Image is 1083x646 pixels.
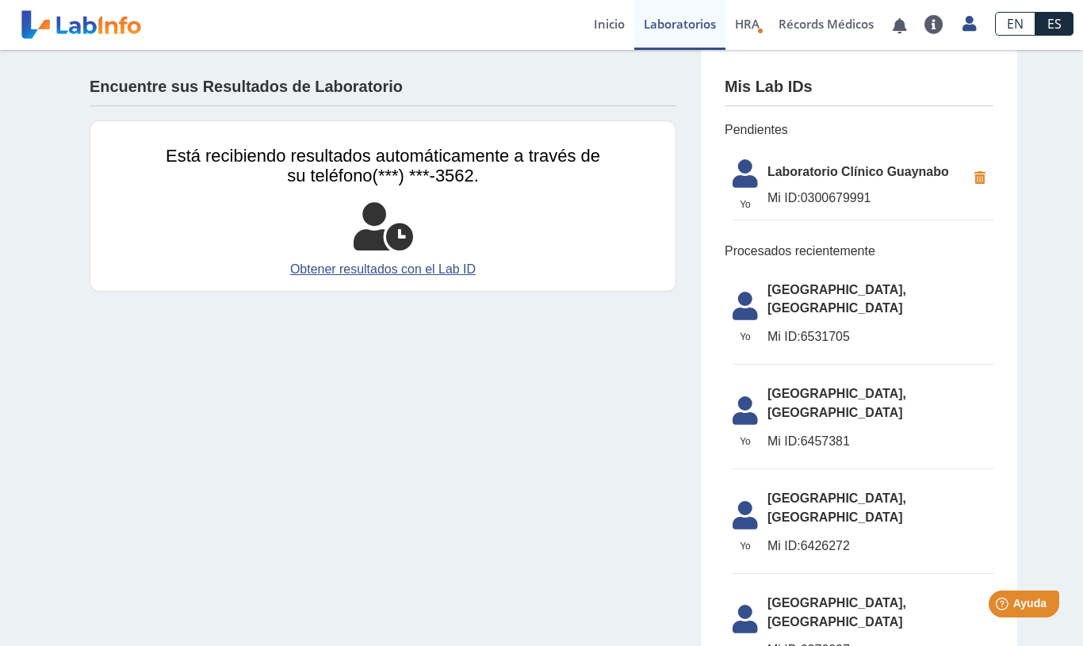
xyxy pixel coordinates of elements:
[767,489,993,527] span: [GEOGRAPHIC_DATA], [GEOGRAPHIC_DATA]
[767,432,993,451] span: 6457381
[767,281,993,319] span: [GEOGRAPHIC_DATA], [GEOGRAPHIC_DATA]
[725,242,993,261] span: Procesados recientemente
[90,78,403,97] h4: Encuentre sus Resultados de Laboratorio
[767,327,993,346] span: 6531705
[767,434,801,448] span: Mi ID:
[723,197,767,212] span: Yo
[725,78,813,97] h4: Mis Lab IDs
[995,12,1035,36] a: EN
[767,539,801,552] span: Mi ID:
[942,584,1066,629] iframe: Help widget launcher
[767,384,993,422] span: [GEOGRAPHIC_DATA], [GEOGRAPHIC_DATA]
[723,539,767,553] span: Yo
[767,162,966,182] span: Laboratorio Clínico Guaynabo
[767,191,801,205] span: Mi ID:
[767,537,993,556] span: 6426272
[166,146,600,185] span: Está recibiendo resultados automáticamente a través de su teléfono
[166,260,600,279] a: Obtener resultados con el Lab ID
[723,434,767,449] span: Yo
[725,120,993,140] span: Pendientes
[735,16,760,32] span: HRA
[1035,12,1073,36] a: ES
[767,189,966,208] span: 0300679991
[767,594,993,632] span: [GEOGRAPHIC_DATA], [GEOGRAPHIC_DATA]
[723,330,767,344] span: Yo
[767,330,801,343] span: Mi ID:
